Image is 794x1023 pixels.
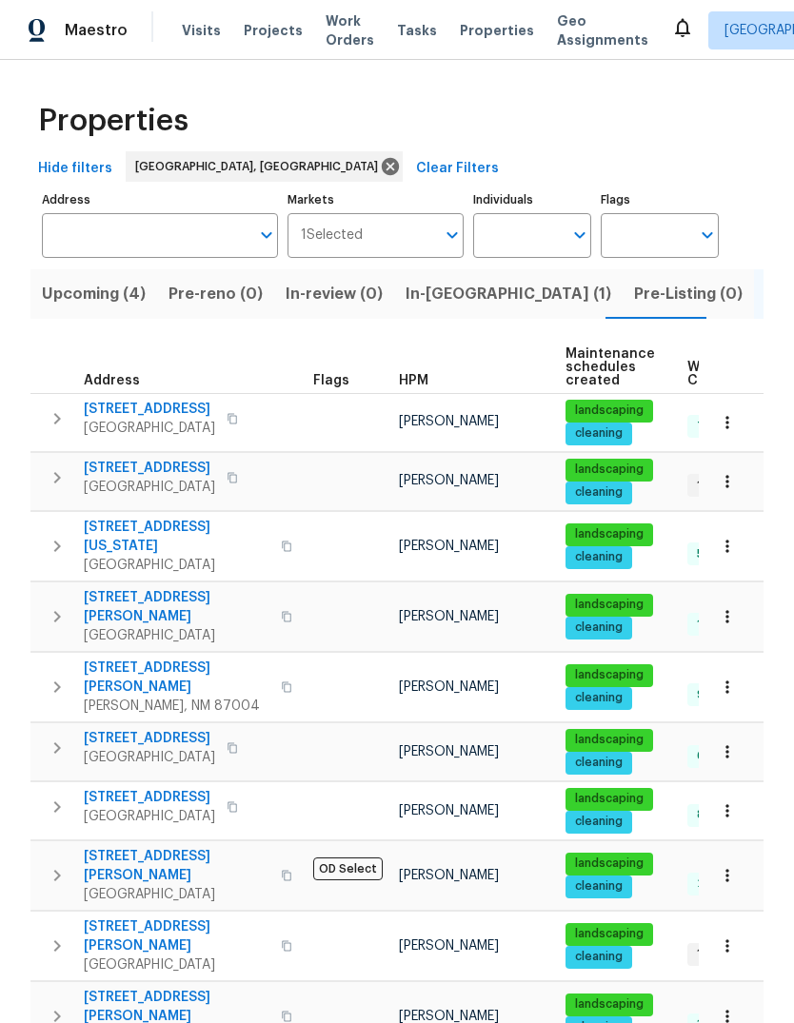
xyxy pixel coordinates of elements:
button: Open [439,222,466,248]
span: Pre-Listing (0) [634,281,743,307]
span: landscaping [567,667,651,683]
span: [STREET_ADDRESS] [84,729,215,748]
span: [GEOGRAPHIC_DATA] [84,885,269,904]
span: [PERSON_NAME] [399,540,499,553]
span: 1 WIP [689,478,732,494]
span: [GEOGRAPHIC_DATA], [GEOGRAPHIC_DATA] [135,157,386,176]
span: landscaping [567,403,651,419]
span: Upcoming (4) [42,281,146,307]
span: [PERSON_NAME] [399,869,499,882]
span: 9 Done [689,687,744,703]
span: [PERSON_NAME] [399,610,499,623]
span: landscaping [567,791,651,807]
span: 7 Done [689,419,744,435]
span: cleaning [567,755,630,771]
span: [GEOGRAPHIC_DATA] [84,955,269,974]
span: [PERSON_NAME] [399,415,499,428]
button: Clear Filters [408,151,506,187]
span: landscaping [567,996,651,1013]
span: [GEOGRAPHIC_DATA] [84,478,215,497]
button: Open [566,222,593,248]
span: 14 Done [689,617,750,633]
span: 1 WIP [689,946,732,962]
span: landscaping [567,462,651,478]
span: In-review (0) [286,281,383,307]
span: Properties [38,111,189,130]
span: [GEOGRAPHIC_DATA] [84,419,215,438]
span: [PERSON_NAME] [399,680,499,694]
span: landscaping [567,526,651,542]
span: Clear Filters [416,157,499,181]
span: Properties [460,21,534,40]
span: [PERSON_NAME] [399,474,499,487]
span: HPM [399,374,428,387]
span: [STREET_ADDRESS] [84,459,215,478]
button: Open [694,222,721,248]
button: Hide filters [30,151,120,187]
span: 1 Selected [301,227,363,244]
span: [STREET_ADDRESS][PERSON_NAME] [84,847,269,885]
span: [STREET_ADDRESS][PERSON_NAME] [84,917,269,955]
span: [STREET_ADDRESS][US_STATE] [84,518,269,556]
span: OD Select [313,857,383,880]
span: landscaping [567,856,651,872]
span: Visits [182,21,221,40]
span: [GEOGRAPHIC_DATA] [84,626,269,645]
span: cleaning [567,425,630,442]
span: [GEOGRAPHIC_DATA] [84,807,215,826]
span: Flags [313,374,349,387]
span: Geo Assignments [557,11,648,49]
span: 5 Done [689,546,744,562]
span: Tasks [397,24,437,37]
span: [PERSON_NAME] [399,1010,499,1023]
span: 8 Done [689,807,744,823]
span: [STREET_ADDRESS][PERSON_NAME] [84,588,269,626]
span: [GEOGRAPHIC_DATA] [84,556,269,575]
span: [PERSON_NAME] [399,939,499,953]
span: landscaping [567,926,651,942]
span: [PERSON_NAME], NM 87004 [84,697,269,716]
span: [STREET_ADDRESS] [84,788,215,807]
span: Maintenance schedules created [566,347,655,387]
span: [PERSON_NAME] [399,804,499,817]
span: cleaning [567,690,630,706]
span: [PERSON_NAME] [399,745,499,758]
span: 28 Done [689,875,752,892]
span: 6 Done [689,748,744,764]
span: [GEOGRAPHIC_DATA] [84,748,215,767]
span: cleaning [567,814,630,830]
span: cleaning [567,878,630,895]
label: Individuals [473,194,591,206]
span: cleaning [567,549,630,565]
span: [STREET_ADDRESS][PERSON_NAME] [84,659,269,697]
span: landscaping [567,597,651,613]
label: Flags [601,194,719,206]
span: landscaping [567,732,651,748]
div: [GEOGRAPHIC_DATA], [GEOGRAPHIC_DATA] [126,151,403,182]
span: Address [84,374,140,387]
span: cleaning [567,949,630,965]
span: Maestro [65,21,128,40]
label: Address [42,194,278,206]
span: cleaning [567,484,630,501]
label: Markets [288,194,465,206]
span: Pre-reno (0) [169,281,263,307]
button: Open [253,222,280,248]
span: Work Orders [326,11,374,49]
span: In-[GEOGRAPHIC_DATA] (1) [406,281,611,307]
span: cleaning [567,620,630,636]
span: Hide filters [38,157,112,181]
span: Projects [244,21,303,40]
span: [STREET_ADDRESS] [84,400,215,419]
